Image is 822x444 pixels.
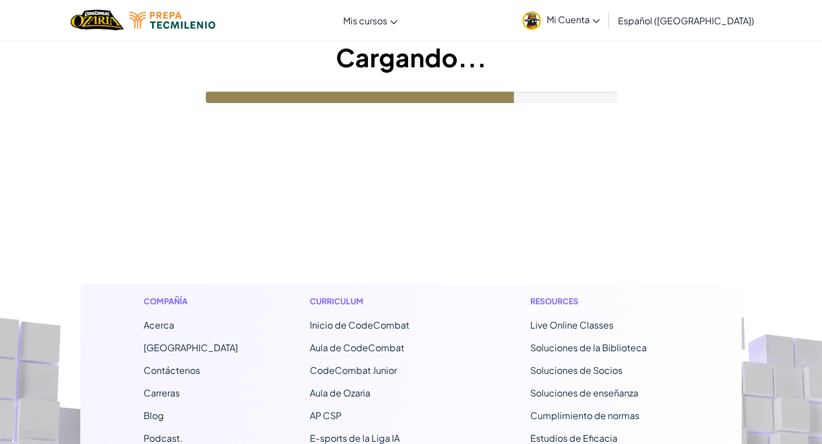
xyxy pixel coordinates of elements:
[530,387,638,399] a: Soluciones de enseñanza
[144,432,183,444] a: Podcast.
[530,364,622,376] a: Soluciones de Socios
[612,5,760,36] a: Español ([GEOGRAPHIC_DATA])
[310,295,458,307] h1: Curriculum
[310,432,400,444] a: E-sports de la Liga IA
[530,319,613,331] a: Live Online Classes
[144,364,200,376] span: Contáctenos
[71,8,123,32] a: Ozaria by CodeCombat logo
[310,409,341,421] a: AP CSP
[530,342,647,354] a: Soluciones de la Biblioteca
[310,319,409,331] span: Inicio de CodeCombat
[144,319,174,331] a: Acerca
[522,11,541,30] img: avatar
[310,342,404,354] a: Aula de CodeCombat
[530,432,617,444] a: Estudios de Eficacia
[310,387,370,399] a: Aula de Ozaria
[144,387,180,399] a: Carreras
[530,295,679,307] h1: Resources
[144,342,238,354] a: [GEOGRAPHIC_DATA]
[517,2,605,38] a: Mi Cuenta
[144,409,164,421] a: Blog
[310,364,397,376] a: CodeCombat Junior
[343,15,387,27] span: Mis cursos
[71,8,123,32] img: Home
[530,409,639,421] a: Cumplimiento de normas
[618,15,754,27] span: Español ([GEOGRAPHIC_DATA])
[547,14,600,25] span: Mi Cuenta
[144,295,238,307] h1: Compañía
[129,12,215,29] img: Tecmilenio logo
[338,5,403,36] a: Mis cursos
